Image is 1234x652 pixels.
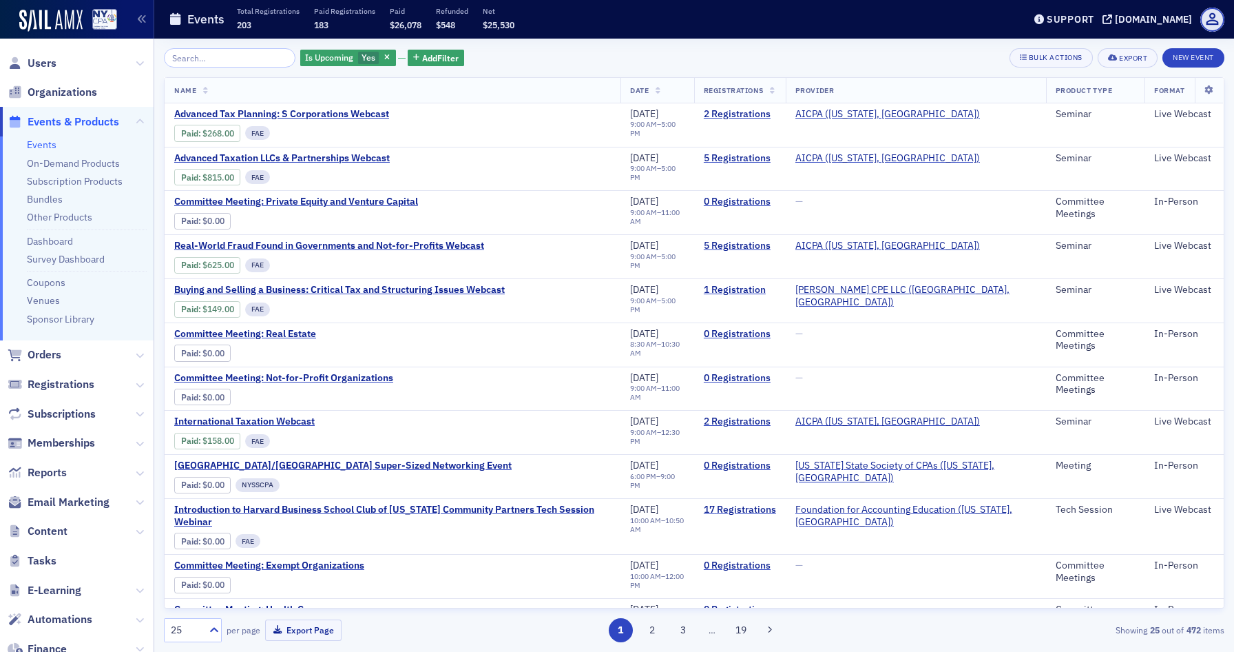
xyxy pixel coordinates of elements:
a: Committee Meeting: Not-for-Profit Organizations [174,372,406,385]
time: 12:00 PM [630,571,684,590]
div: Paid: 0 - $0 [174,389,231,405]
a: Events [27,139,56,151]
div: Tech Session [1056,504,1136,516]
a: Registrations [8,377,94,392]
span: $0.00 [202,480,224,490]
a: Other Products [27,211,92,223]
div: Support [1047,13,1094,26]
span: : [181,580,202,590]
span: $158.00 [202,436,234,446]
span: $625.00 [202,260,234,270]
span: Tasks [28,553,56,569]
time: 9:00 AM [630,119,657,129]
span: : [181,216,202,226]
time: 10:00 AM [630,571,661,581]
span: Advanced Taxation LLCs & Partnerships Webcast [174,152,406,165]
time: 9:00 AM [630,383,657,393]
span: $0.00 [202,536,224,547]
a: Committee Meeting: Exempt Organizations [174,560,406,572]
div: – [630,208,684,226]
div: Paid: 1 - $14900 [174,301,240,318]
span: International Taxation Webcast [174,416,406,428]
p: Paid [390,6,421,16]
p: Total Registrations [237,6,300,16]
div: In-Person [1154,460,1214,472]
img: SailAMX [92,9,117,30]
div: FAE [245,303,270,316]
a: 0 Registrations [704,604,776,616]
a: Committee Meeting: Real Estate [174,328,406,340]
div: Committee Meetings [1056,372,1136,396]
span: : [181,348,202,358]
span: … [702,624,722,636]
div: Live Webcast [1154,504,1214,516]
a: Paid [181,480,198,490]
span: — [795,371,803,384]
span: AICPA (New York, NY) [795,416,980,428]
span: Yes [362,52,375,63]
a: E-Learning [8,583,81,598]
span: Profile [1200,8,1224,32]
a: 2 Registrations [704,416,776,428]
div: – [630,572,684,590]
p: Paid Registrations [314,6,375,16]
a: Subscription Products [27,175,123,187]
button: AddFilter [408,50,464,67]
span: [DATE] [630,371,658,384]
span: Users [28,56,56,71]
div: [DOMAIN_NAME] [1115,13,1192,26]
a: Paid [181,216,198,226]
span: [DATE] [630,239,658,252]
a: Buying and Selling a Business: Critical Tax and Structuring Issues Webcast [174,284,505,296]
div: Showing out of items [881,624,1224,636]
h1: Events [187,11,224,28]
a: 17 Registrations [704,504,776,516]
span: Foundation for Accounting Education (New York, NY) [795,504,1036,528]
div: In-Person [1154,604,1214,616]
time: 10:00 AM [630,516,661,525]
span: Date [630,85,649,95]
span: Reports [28,465,67,480]
div: Live Webcast [1154,108,1214,121]
time: 5:00 PM [630,296,676,314]
a: AICPA ([US_STATE], [GEOGRAPHIC_DATA]) [795,108,980,121]
div: Export [1119,54,1147,62]
time: 9:00 PM [630,471,675,490]
span: : [181,436,202,446]
span: Name [174,85,196,95]
span: : [181,536,202,547]
button: 1 [609,618,633,642]
span: [DATE] [630,108,658,120]
span: Product Type [1056,85,1112,95]
span: Real-World Fraud Found in Governments and Not-for-Profits Webcast [174,240,484,252]
span: — [795,603,803,615]
a: Reports [8,465,67,480]
a: [GEOGRAPHIC_DATA]/[GEOGRAPHIC_DATA] Super-Sized Networking Event [174,460,512,472]
div: Yes [300,50,396,67]
span: Orders [28,347,61,363]
div: Seminar [1056,284,1136,296]
div: FAE [245,434,270,448]
a: Venues [27,294,60,307]
a: Paid [181,436,198,446]
div: FAE [236,534,260,548]
div: Paid: 0 - $0 [174,345,231,361]
span: Add Filter [422,52,459,64]
time: 11:00 AM [630,383,680,402]
label: per page [227,624,260,636]
a: Organizations [8,85,97,100]
strong: 25 [1147,624,1162,636]
time: 5:00 PM [630,163,676,182]
a: Paid [181,580,198,590]
span: E-Learning [28,583,81,598]
div: Live Webcast [1154,284,1214,296]
div: – [630,252,684,270]
div: In-Person [1154,560,1214,572]
a: SailAMX [19,10,83,32]
a: 2 Registrations [704,108,776,121]
span: : [181,304,202,314]
a: Paid [181,304,198,314]
a: [PERSON_NAME] CPE LLC ([GEOGRAPHIC_DATA], [GEOGRAPHIC_DATA]) [795,284,1036,308]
